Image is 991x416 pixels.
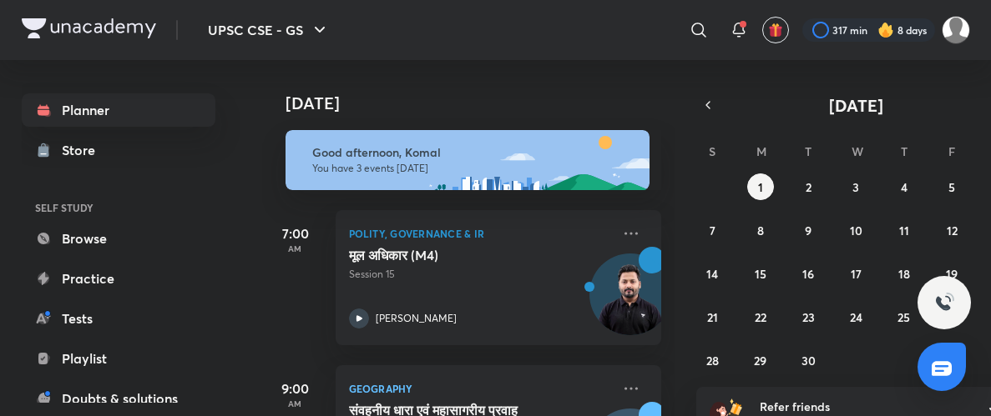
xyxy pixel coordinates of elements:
[891,173,918,200] button: September 4, 2025
[312,162,635,175] p: You have 3 events [DATE]
[877,22,894,38] img: streak
[22,302,215,335] a: Tests
[262,223,329,243] h5: 7:00
[262,378,329,398] h5: 9:00
[948,179,955,195] abbr: September 5, 2025
[795,217,822,243] button: September 9, 2025
[901,143,908,159] abbr: Thursday
[758,179,763,195] abbr: September 1, 2025
[806,179,812,195] abbr: September 2, 2025
[747,173,774,200] button: September 1, 2025
[349,378,611,398] p: Geography
[62,140,105,160] div: Store
[891,303,918,330] button: September 25, 2025
[22,93,215,127] a: Planner
[850,223,862,238] abbr: September 10, 2025
[286,93,678,113] h4: [DATE]
[747,217,774,243] button: September 8, 2025
[802,266,814,282] abbr: September 16, 2025
[946,266,958,282] abbr: September 19, 2025
[699,217,726,243] button: September 7, 2025
[934,293,954,313] img: ttu
[899,223,909,238] abbr: September 11, 2025
[938,173,965,200] button: September 5, 2025
[747,303,774,330] button: September 22, 2025
[755,266,766,282] abbr: September 15, 2025
[22,342,215,375] a: Playlist
[699,347,726,373] button: September 28, 2025
[898,266,910,282] abbr: September 18, 2025
[22,18,156,38] img: Company Logo
[891,260,918,287] button: September 18, 2025
[942,16,970,44] img: Komal
[22,193,215,222] h6: SELF STUDY
[891,217,918,243] button: September 11, 2025
[754,353,766,368] abbr: September 29, 2025
[795,303,822,330] button: September 23, 2025
[706,353,719,368] abbr: September 28, 2025
[762,17,789,43] button: avatar
[706,266,718,282] abbr: September 14, 2025
[22,133,215,167] a: Store
[805,143,812,159] abbr: Tuesday
[938,260,965,287] button: September 19, 2025
[747,347,774,373] button: September 29, 2025
[938,217,965,243] button: September 12, 2025
[286,130,650,190] img: afternoon
[850,309,862,325] abbr: September 24, 2025
[755,309,766,325] abbr: September 22, 2025
[947,223,958,238] abbr: September 12, 2025
[795,173,822,200] button: September 2, 2025
[768,23,783,38] img: avatar
[699,303,726,330] button: September 21, 2025
[852,179,859,195] abbr: September 3, 2025
[22,382,215,415] a: Doubts & solutions
[376,311,457,326] p: [PERSON_NAME]
[312,145,635,160] h6: Good afternoon, Komal
[842,173,869,200] button: September 3, 2025
[851,266,862,282] abbr: September 17, 2025
[842,303,869,330] button: September 24, 2025
[349,247,557,263] h5: मूल अधिकार (M4)
[22,222,215,255] a: Browse
[842,260,869,287] button: September 17, 2025
[897,309,910,325] abbr: September 25, 2025
[710,223,715,238] abbr: September 7, 2025
[709,143,715,159] abbr: Sunday
[590,263,670,343] img: Avatar
[22,262,215,295] a: Practice
[22,18,156,43] a: Company Logo
[829,94,883,117] span: [DATE]
[262,398,329,408] p: AM
[707,309,718,325] abbr: September 21, 2025
[756,143,766,159] abbr: Monday
[802,309,815,325] abbr: September 23, 2025
[349,267,611,282] p: Session 15
[805,223,812,238] abbr: September 9, 2025
[699,260,726,287] button: September 14, 2025
[795,347,822,373] button: September 30, 2025
[760,398,965,415] h6: Refer friends
[948,143,955,159] abbr: Friday
[801,353,816,368] abbr: September 30, 2025
[842,217,869,243] button: September 10, 2025
[198,13,340,47] button: UPSC CSE - GS
[747,260,774,287] button: September 15, 2025
[349,223,611,243] p: Polity, Governance & IR
[262,243,329,253] p: AM
[901,179,908,195] abbr: September 4, 2025
[795,260,822,287] button: September 16, 2025
[757,223,764,238] abbr: September 8, 2025
[852,143,863,159] abbr: Wednesday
